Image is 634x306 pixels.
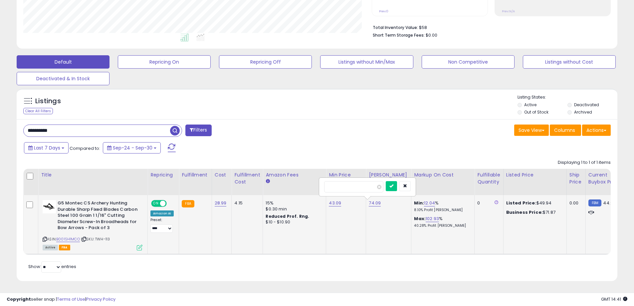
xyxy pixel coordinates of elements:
[59,245,70,250] span: FBA
[150,171,176,178] div: Repricing
[320,55,413,69] button: Listings without Min/Max
[414,215,426,222] b: Max:
[150,218,174,233] div: Preset:
[369,171,408,178] div: [PERSON_NAME]
[7,296,115,303] div: seller snap | |
[477,200,498,206] div: 0
[266,219,321,225] div: $10 - $10.90
[603,200,616,206] span: 44.95
[24,142,69,153] button: Last 7 Days
[266,178,270,184] small: Amazon Fees.
[182,171,209,178] div: Fulfillment
[411,169,475,195] th: The percentage added to the cost of goods (COGS) that forms the calculator for Min & Max prices.
[558,159,611,166] div: Displaying 1 to 1 of 1 items
[185,125,211,136] button: Filters
[118,55,211,69] button: Repricing On
[379,9,388,13] small: Prev: 0
[506,171,564,178] div: Listed Price
[17,55,109,69] button: Default
[234,200,258,206] div: 4.15
[574,102,599,108] label: Deactivated
[524,109,548,115] label: Out of Stock
[523,55,616,69] button: Listings without Cost
[424,200,435,206] a: 12.04
[414,171,472,178] div: Markup on Cost
[70,145,100,152] span: Compared to:
[43,200,142,249] div: ASIN:
[582,125,611,136] button: Actions
[152,201,160,206] span: ON
[150,210,174,216] div: Amazon AI
[57,296,85,302] a: Terms of Use
[215,171,229,178] div: Cost
[574,109,592,115] label: Archived
[426,32,437,38] span: $0.00
[422,55,515,69] button: Non Competitive
[234,171,260,185] div: Fulfillment Cost
[369,200,381,206] a: 74.09
[329,200,341,206] a: 43.09
[518,94,617,101] p: Listing States:
[329,171,363,178] div: Min Price
[506,200,536,206] b: Listed Price:
[506,200,561,206] div: $49.94
[215,200,227,206] a: 28.99
[43,200,56,213] img: 31MaQEVi1hL._SL40_.jpg
[554,127,575,134] span: Columns
[414,223,469,228] p: 40.28% Profit [PERSON_NAME]
[81,236,110,242] span: | SKU: TWH-113
[426,215,439,222] a: 102.93
[414,216,469,228] div: %
[41,171,145,178] div: Title
[514,125,549,136] button: Save View
[414,200,469,212] div: %
[569,200,580,206] div: 0.00
[373,32,425,38] b: Short Term Storage Fees:
[266,206,321,212] div: $0.30 min
[17,72,109,85] button: Deactivated & In Stock
[373,25,418,30] b: Total Inventory Value:
[113,145,152,151] span: Sep-24 - Sep-30
[43,245,58,250] span: All listings currently available for purchase on Amazon
[569,171,583,185] div: Ship Price
[266,213,309,219] b: Reduced Prof. Rng.
[550,125,581,136] button: Columns
[34,145,60,151] span: Last 7 Days
[266,200,321,206] div: 15%
[373,23,606,31] li: $58
[28,263,76,270] span: Show: entries
[414,208,469,212] p: 8.10% Profit [PERSON_NAME]
[601,296,627,302] span: 2025-10-8 14:41 GMT
[23,108,53,114] div: Clear All Filters
[506,209,561,215] div: $71.87
[182,200,194,207] small: FBA
[588,199,601,206] small: FBM
[477,171,500,185] div: Fulfillable Quantity
[524,102,536,108] label: Active
[166,201,176,206] span: OFF
[103,142,161,153] button: Sep-24 - Sep-30
[56,236,80,242] a: B001SH1MCO
[219,55,312,69] button: Repricing Off
[58,200,138,233] b: G5 Montec CS Archery Hunting Durable Sharp Fixed Blades Carbon Steel 100 Grain 1 1/16" Cutting Di...
[35,97,61,106] h5: Listings
[502,9,515,13] small: Prev: N/A
[414,200,424,206] b: Min:
[266,171,323,178] div: Amazon Fees
[506,209,543,215] b: Business Price:
[588,171,623,185] div: Current Buybox Price
[7,296,31,302] strong: Copyright
[86,296,115,302] a: Privacy Policy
